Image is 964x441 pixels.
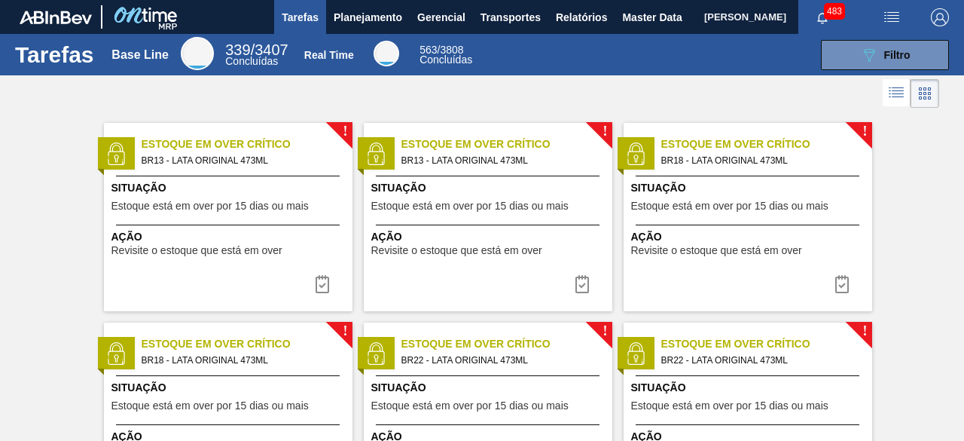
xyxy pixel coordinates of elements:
span: ! [343,126,347,137]
span: BR22 - LATA ORIGINAL 473ML [661,352,860,369]
span: Filtro [884,49,911,61]
span: Situação [371,380,609,396]
span: Ação [371,229,609,245]
span: Revisite o estoque que está em over [631,245,802,256]
img: icon-task complete [313,275,331,293]
span: Master Data [622,8,682,26]
span: Situação [111,380,349,396]
span: BR22 - LATA ORIGINAL 473ML [401,352,600,369]
span: Situação [631,180,868,196]
h1: Tarefas [15,46,94,63]
span: Transportes [480,8,541,26]
span: Estoque está em over por 15 dias ou mais [631,201,828,212]
img: status [365,342,387,365]
span: Planejamento [334,8,402,26]
span: Estoque está em over por 15 dias ou mais [111,400,309,412]
div: Base Line [111,48,169,62]
span: Tarefas [282,8,319,26]
img: TNhmsLtSVTkK8tSr43FrP2fwEKptu5GPRR3wAAAABJRU5ErkJggg== [20,11,92,24]
span: 483 [824,3,845,20]
span: Estoque em Over Crítico [661,136,872,152]
img: status [624,142,647,165]
span: ! [602,326,607,337]
button: icon-task complete [564,269,600,299]
span: BR13 - LATA ORIGINAL 473ML [401,152,600,169]
span: Estoque em Over Crítico [401,336,612,352]
span: Concluídas [419,54,472,66]
span: Gerencial [417,8,465,26]
img: icon-task complete [573,275,591,293]
span: Ação [631,229,868,245]
div: Real Time [304,49,354,61]
img: status [105,142,127,165]
div: Real Time [374,41,399,66]
span: ! [343,326,347,337]
img: status [624,342,647,365]
span: ! [862,126,867,137]
img: userActions [883,8,901,26]
span: Revisite o estoque que está em over [111,245,282,256]
span: BR18 - LATA ORIGINAL 473ML [142,352,340,369]
span: 563 [419,44,437,56]
span: Relatórios [556,8,607,26]
img: status [105,342,127,365]
button: icon-task complete [824,269,860,299]
img: Logout [931,8,949,26]
span: Estoque em Over Crítico [142,136,352,152]
span: Estoque está em over por 15 dias ou mais [631,400,828,412]
div: Visão em Cards [911,79,939,108]
div: Completar tarefa: 30129219 [304,269,340,299]
button: Notificações [798,7,847,28]
span: Estoque em Over Crítico [401,136,612,152]
span: Estoque está em over por 15 dias ou mais [111,201,309,212]
img: status [365,142,387,165]
span: / 3808 [419,44,463,56]
div: Real Time [419,45,472,65]
span: ! [602,126,607,137]
span: Estoque está em over por 15 dias ou mais [371,201,569,212]
button: Filtro [821,40,949,70]
div: Base Line [181,37,214,70]
span: Concluídas [225,55,278,67]
div: Visão em Lista [883,79,911,108]
div: Base Line [225,44,288,66]
div: Completar tarefa: 30129219 [564,269,600,299]
span: Estoque em Over Crítico [661,336,872,352]
span: Estoque em Over Crítico [142,336,352,352]
span: Estoque está em over por 15 dias ou mais [371,400,569,412]
span: BR13 - LATA ORIGINAL 473ML [142,152,340,169]
button: icon-task complete [304,269,340,299]
span: Situação [111,180,349,196]
span: Revisite o estoque que está em over [371,245,542,256]
span: / 3407 [225,41,288,58]
span: ! [862,326,867,337]
span: Situação [631,380,868,396]
div: Completar tarefa: 30129628 [824,269,860,299]
img: icon-task complete [833,275,851,293]
span: Situação [371,180,609,196]
span: BR18 - LATA ORIGINAL 473ML [661,152,860,169]
span: 339 [225,41,250,58]
span: Ação [111,229,349,245]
